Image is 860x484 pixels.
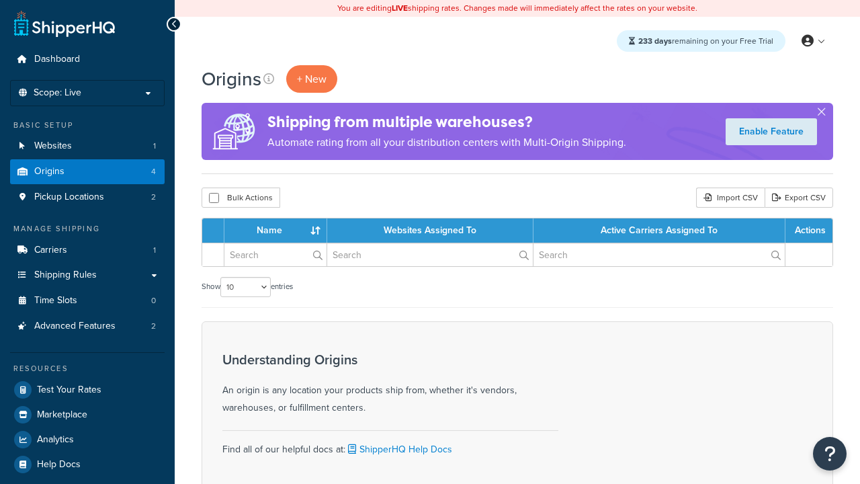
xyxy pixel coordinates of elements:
[297,71,327,87] span: + New
[202,66,261,92] h1: Origins
[34,54,80,65] span: Dashboard
[202,103,267,160] img: ad-origins-multi-dfa493678c5a35abed25fd24b4b8a3fa3505936ce257c16c00bdefe2f3200be3.png
[696,188,765,208] div: Import CSV
[10,403,165,427] a: Marketplace
[37,434,74,446] span: Analytics
[153,140,156,152] span: 1
[392,2,408,14] b: LIVE
[10,288,165,313] a: Time Slots 0
[267,111,626,133] h4: Shipping from multiple warehouses?
[10,314,165,339] a: Advanced Features 2
[34,295,77,307] span: Time Slots
[10,314,165,339] li: Advanced Features
[37,385,101,396] span: Test Your Rates
[327,218,533,243] th: Websites Assigned To
[34,245,67,256] span: Carriers
[286,65,337,93] a: + New
[34,192,104,203] span: Pickup Locations
[224,218,327,243] th: Name
[10,238,165,263] li: Carriers
[151,295,156,307] span: 0
[345,442,452,456] a: ShipperHQ Help Docs
[327,243,533,266] input: Search
[10,159,165,184] a: Origins 4
[10,185,165,210] li: Pickup Locations
[151,166,156,177] span: 4
[224,243,327,266] input: Search
[785,218,832,243] th: Actions
[10,288,165,313] li: Time Slots
[533,218,785,243] th: Active Carriers Assigned To
[220,277,271,297] select: Showentries
[34,140,72,152] span: Websites
[10,134,165,159] li: Websites
[10,363,165,374] div: Resources
[37,459,81,471] span: Help Docs
[10,223,165,235] div: Manage Shipping
[34,321,116,332] span: Advanced Features
[638,35,672,47] strong: 233 days
[10,185,165,210] a: Pickup Locations 2
[34,87,81,99] span: Scope: Live
[10,159,165,184] li: Origins
[267,133,626,152] p: Automate rating from all your distribution centers with Multi-Origin Shipping.
[37,409,87,421] span: Marketplace
[10,452,165,477] a: Help Docs
[617,30,785,52] div: remaining on your Free Trial
[10,120,165,131] div: Basic Setup
[14,10,115,37] a: ShipperHQ Home
[151,321,156,332] span: 2
[813,437,847,471] button: Open Resource Center
[202,277,293,297] label: Show entries
[726,118,817,145] a: Enable Feature
[222,430,558,458] div: Find all of our helpful docs at:
[10,428,165,452] a: Analytics
[34,270,97,281] span: Shipping Rules
[34,166,64,177] span: Origins
[222,352,558,417] div: An origin is any location your products ship from, whether it's vendors, warehouses, or fulfillme...
[10,238,165,263] a: Carriers 1
[10,47,165,72] a: Dashboard
[153,245,156,256] span: 1
[765,188,833,208] a: Export CSV
[222,352,558,367] h3: Understanding Origins
[533,243,785,266] input: Search
[10,263,165,288] a: Shipping Rules
[10,134,165,159] a: Websites 1
[202,188,280,208] button: Bulk Actions
[10,378,165,402] a: Test Your Rates
[151,192,156,203] span: 2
